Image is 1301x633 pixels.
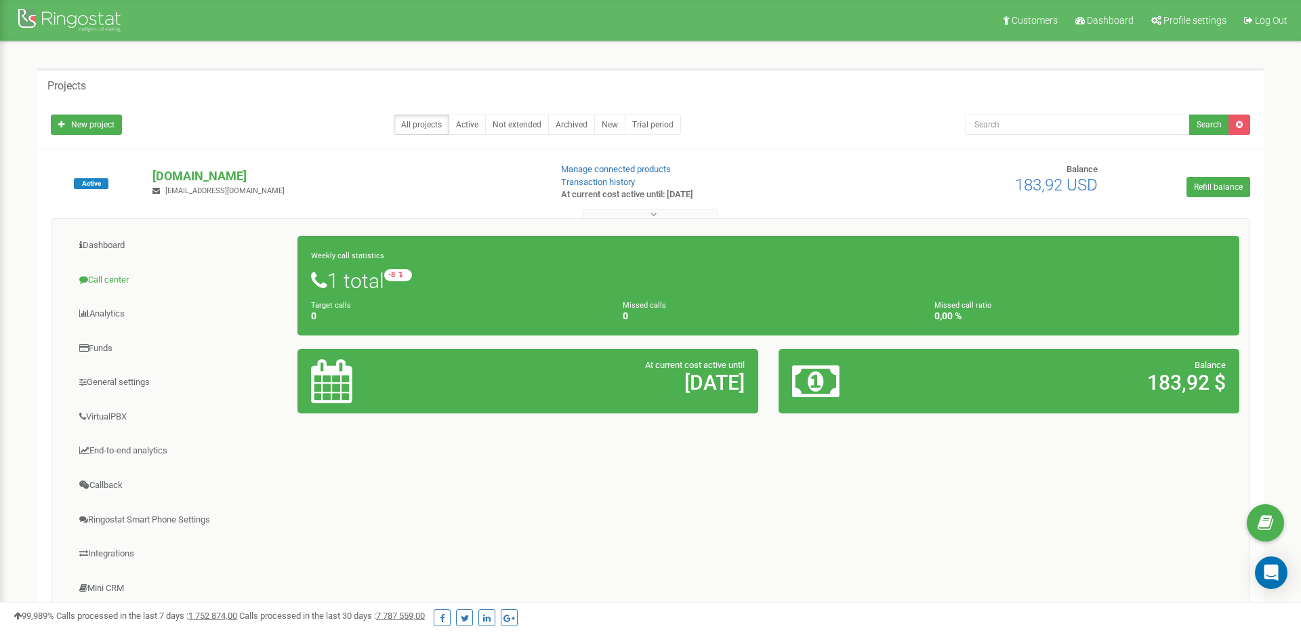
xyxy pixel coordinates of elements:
[1012,15,1058,26] span: Customers
[934,311,1226,321] h4: 0,00 %
[625,115,681,135] a: Trial period
[934,301,991,310] small: Missed call ratio
[1087,15,1134,26] span: Dashboard
[394,115,449,135] a: All projects
[966,115,1190,135] input: Search
[17,5,125,37] img: Ringostat Logo
[311,301,351,310] small: Target calls
[62,229,298,262] a: Dashboard
[62,537,298,571] a: Integrations
[561,188,846,201] p: At current cost active until: [DATE]
[561,164,671,174] a: Manage connected products
[1163,15,1226,26] span: Profile settings
[548,115,595,135] a: Archived
[62,434,298,468] a: End-to-end analytics
[62,469,298,502] a: Callback
[623,311,914,321] h4: 0
[74,178,108,189] span: Active
[485,115,549,135] a: Not extended
[311,251,384,260] small: Weekly call statistics
[14,611,54,621] span: 99,989%
[1195,360,1226,370] span: Balance
[1015,176,1098,195] span: 183,92 USD
[311,269,1226,292] h1: 1 total
[1255,556,1287,589] div: Open Intercom Messenger
[1186,177,1250,197] a: Refill balance
[62,264,298,297] a: Call center
[239,611,425,621] span: Calls processed in the last 30 days :
[62,298,298,331] a: Analytics
[165,186,285,195] span: [EMAIL_ADDRESS][DOMAIN_NAME]
[62,504,298,537] a: Ringostat Smart Phone Settings
[62,572,298,605] a: Mini CRM
[188,611,237,621] u: 1 752 874,00
[462,371,745,394] h2: [DATE]
[594,115,625,135] a: New
[645,360,745,370] span: At current cost active until
[152,167,539,185] p: [DOMAIN_NAME]
[384,269,412,281] small: -8
[47,80,86,92] h5: Projects
[62,332,298,365] a: Funds
[1189,115,1229,135] button: Search
[311,311,602,321] h4: 0
[623,301,666,310] small: Missed calls
[1067,164,1098,174] span: Balance
[376,611,425,621] u: 7 787 559,00
[56,611,237,621] span: Calls processed in the last 7 days :
[943,371,1226,394] h2: 183,92 $
[561,177,635,187] a: Transaction history
[51,115,122,135] a: New project
[62,366,298,399] a: General settings
[449,115,486,135] a: Active
[62,401,298,434] a: VirtualPBX
[1255,15,1287,26] span: Log Out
